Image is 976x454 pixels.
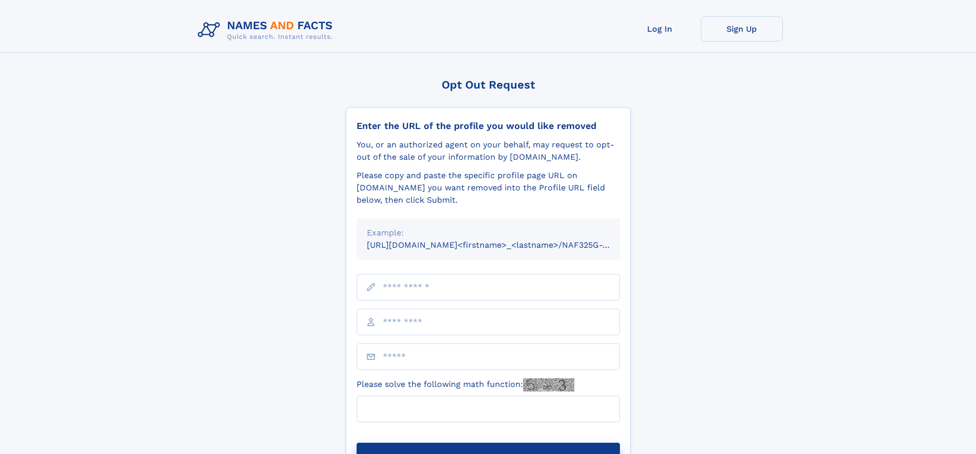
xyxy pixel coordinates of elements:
[346,78,631,91] div: Opt Out Request
[194,16,341,44] img: Logo Names and Facts
[357,120,620,132] div: Enter the URL of the profile you would like removed
[701,16,783,41] a: Sign Up
[357,139,620,163] div: You, or an authorized agent on your behalf, may request to opt-out of the sale of your informatio...
[619,16,701,41] a: Log In
[357,378,574,392] label: Please solve the following math function:
[357,169,620,206] div: Please copy and paste the specific profile page URL on [DOMAIN_NAME] you want removed into the Pr...
[367,227,610,239] div: Example:
[367,240,639,250] small: [URL][DOMAIN_NAME]<firstname>_<lastname>/NAF325G-xxxxxxxx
